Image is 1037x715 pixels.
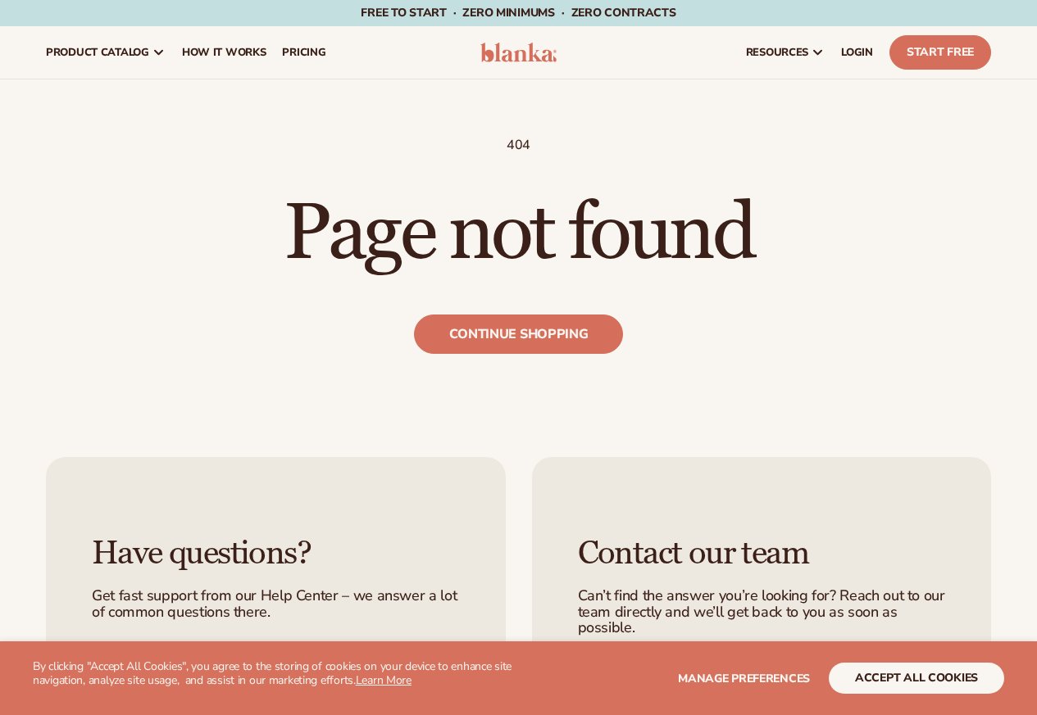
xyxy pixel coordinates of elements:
p: Can’t find the answer you’re looking for? Reach out to our team directly and we’ll get back to yo... [578,588,946,636]
h3: Contact our team [578,536,946,572]
span: pricing [282,46,325,59]
img: logo [480,43,557,62]
h1: Page not found [46,195,991,274]
p: 404 [46,137,991,154]
a: product catalog [38,26,174,79]
span: Manage preferences [678,671,810,686]
a: LOGIN [833,26,881,79]
span: LOGIN [841,46,873,59]
p: Get fast support from our Help Center – we answer a lot of common questions there. [92,588,460,621]
a: Learn More [356,672,412,688]
span: Free to start · ZERO minimums · ZERO contracts [361,5,675,20]
a: Start Free [889,35,991,70]
button: Manage preferences [678,663,810,694]
a: How It Works [174,26,275,79]
span: How It Works [182,46,266,59]
a: resources [738,26,833,79]
span: resources [746,46,808,59]
span: product catalog [46,46,149,59]
a: Continue shopping [414,315,624,354]
button: accept all cookies [829,663,1004,694]
p: By clicking "Accept All Cookies", you agree to the storing of cookies on your device to enhance s... [33,660,519,688]
h3: Have questions? [92,536,460,572]
a: pricing [274,26,334,79]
